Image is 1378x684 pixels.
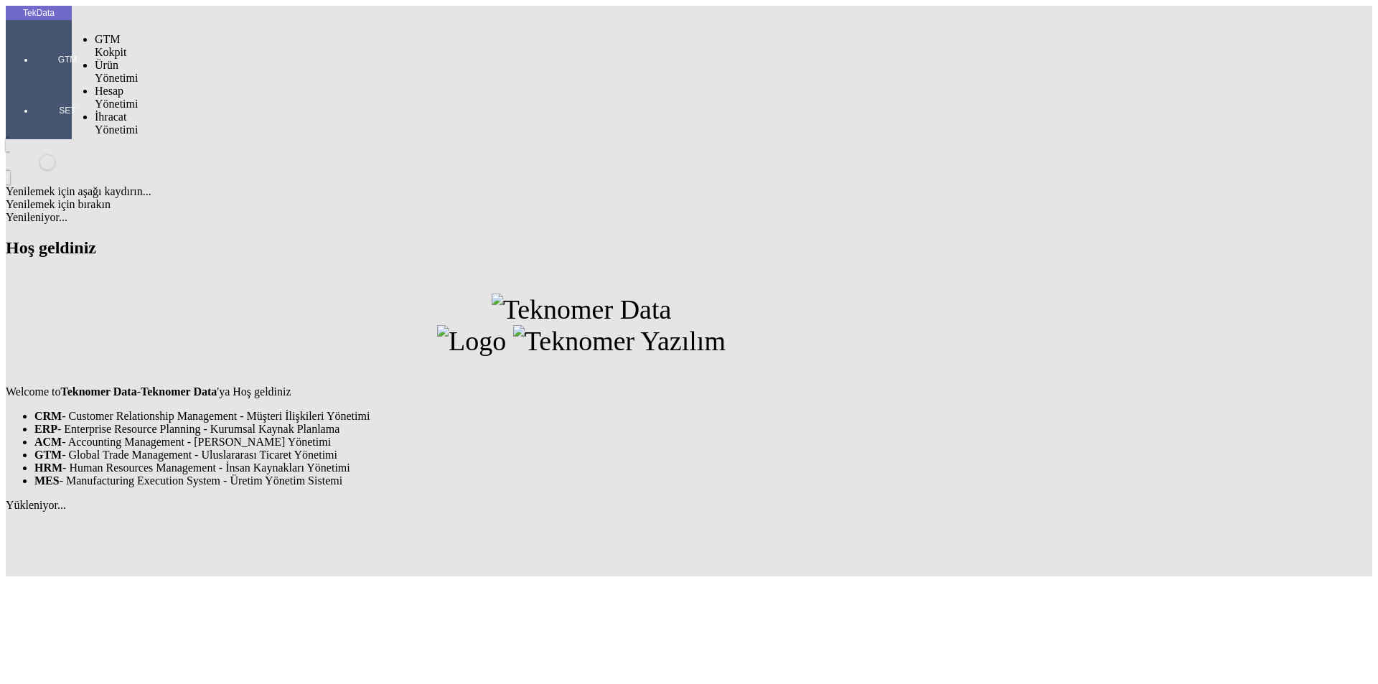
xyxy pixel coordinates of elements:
[6,238,1157,258] h2: Hoş geldiniz
[34,410,1157,423] li: - Customer Relationship Management - Müşteri İlişkileri Yönetimi
[6,385,1157,398] p: Welcome to - 'ya Hoş geldiniz
[34,423,57,435] strong: ERP
[95,111,138,136] span: İhracat Yönetimi
[513,325,726,357] img: Teknomer Yazılım
[437,325,506,357] img: Logo
[6,499,1157,512] div: Yükleniyor...
[34,462,1157,474] li: - Human Resources Management - İnsan Kaynakları Yönetimi
[6,7,72,19] div: TekData
[6,185,1157,198] div: Yenilemek için aşağı kaydırın...
[34,474,60,487] strong: MES
[60,385,136,398] strong: Teknomer Data
[95,85,138,110] span: Hesap Yönetimi
[34,436,62,448] strong: ACM
[6,211,1157,224] div: Yenileniyor...
[34,423,1157,436] li: - Enterprise Resource Planning - Kurumsal Kaynak Planlama
[34,449,62,461] strong: GTM
[34,410,62,422] strong: CRM
[46,105,89,116] span: SET
[492,294,672,325] img: Teknomer Data
[34,436,1157,449] li: - Accounting Management - [PERSON_NAME] Yönetimi
[141,385,217,398] strong: Teknomer Data
[95,33,126,58] span: GTM Kokpit
[34,462,62,474] strong: HRM
[34,449,1157,462] li: - Global Trade Management - Uluslararası Ticaret Yönetimi
[95,59,138,84] span: Ürün Yönetimi
[6,198,1157,211] div: Yenilemek için bırakın
[34,474,1157,487] li: - Manufacturing Execution System - Üretim Yönetim Sistemi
